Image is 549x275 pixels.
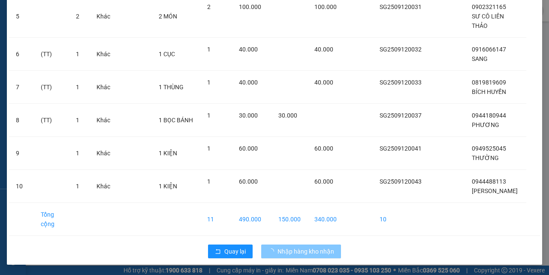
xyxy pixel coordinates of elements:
span: 1 KIỆN [159,150,177,157]
span: THƯỜNG [472,154,499,161]
span: PHƯƠNG [472,121,499,128]
span: 60.000 [314,145,333,152]
span: 2 MÓN [159,13,177,20]
span: 100.000 [314,3,337,10]
td: 10 [9,170,34,203]
span: 1 [76,51,79,57]
span: loading [268,248,278,254]
span: 1 [207,79,211,86]
span: 60.000 [239,145,258,152]
span: 1 [207,112,211,119]
button: rollbackQuay lại [208,245,253,258]
span: SG2509120037 [380,112,422,119]
span: 1 [76,183,79,190]
span: rollback [215,248,221,255]
span: 0902321165 [472,3,506,10]
span: 1 CỤC [159,51,175,57]
span: 1 [207,46,211,53]
span: SƯ CÔ LIÊN THẢO [472,13,504,29]
span: 40.000 [314,46,333,53]
td: 340.000 [308,203,344,236]
span: SG2509120033 [380,79,422,86]
span: SG2509120041 [380,145,422,152]
span: 30.000 [278,112,297,119]
span: SANG [472,55,488,62]
button: Nhập hàng kho nhận [261,245,341,258]
td: 8 [9,104,34,137]
span: 1 [76,84,79,91]
span: 2 [207,3,211,10]
td: Tổng cộng [34,203,69,236]
td: 490.000 [232,203,271,236]
td: (TT) [34,38,69,71]
td: 6 [9,38,34,71]
span: 1 [207,145,211,152]
span: 0949525045 [472,145,506,152]
span: 1 KIỆN [159,183,177,190]
td: (TT) [34,104,69,137]
span: [PERSON_NAME] [472,187,518,194]
span: SG2509120032 [380,46,422,53]
td: Khác [90,71,117,104]
td: 9 [9,137,34,170]
span: 1 [76,117,79,124]
span: 1 BỌC BÁNH [159,117,193,124]
span: 40.000 [239,46,258,53]
span: Nhập hàng kho nhận [278,247,334,256]
td: (TT) [34,71,69,104]
span: 40.000 [314,79,333,86]
td: 10 [373,203,428,236]
span: SG2509120043 [380,178,422,185]
span: 1 THÙNG [159,84,184,91]
td: 150.000 [271,203,308,236]
span: 60.000 [314,178,333,185]
span: 100.000 [239,3,261,10]
span: Quay lại [224,247,246,256]
span: BÍCH HUYỀN [472,88,506,95]
td: Khác [90,104,117,137]
span: SG2509120031 [380,3,422,10]
span: 1 [76,150,79,157]
span: 30.000 [239,112,258,119]
td: Khác [90,38,117,71]
td: 11 [200,203,232,236]
span: 0944488113 [472,178,506,185]
span: 0819819609 [472,79,506,86]
span: 0916066147 [472,46,506,53]
span: 2 [76,13,79,20]
td: Khác [90,137,117,170]
td: 7 [9,71,34,104]
span: 1 [207,178,211,185]
span: 60.000 [239,178,258,185]
td: Khác [90,170,117,203]
span: 40.000 [239,79,258,86]
span: 0944180944 [472,112,506,119]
